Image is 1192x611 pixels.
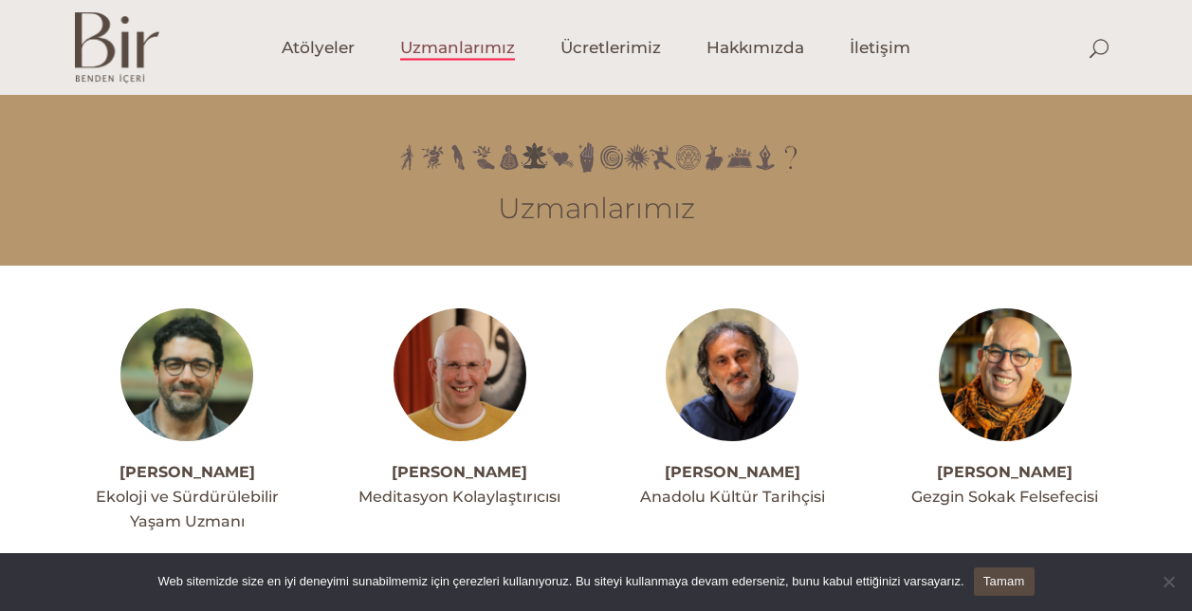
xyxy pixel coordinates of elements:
img: ahmetacarprofil--300x300.jpg [120,308,253,441]
img: meditasyon-ahmet-1-300x300.jpg [394,308,526,441]
span: Gezgin Sokak Felsefecisi [911,488,1098,506]
span: İletişim [850,37,910,59]
span: Uzmanlarımız [400,37,515,59]
a: [PERSON_NAME] [937,463,1073,481]
span: Hakkımızda [706,37,804,59]
a: [PERSON_NAME] [392,463,527,481]
span: Hayır [1159,572,1178,591]
span: Atölyeler [282,37,355,59]
img: alinakiprofil--300x300.jpg [939,308,1072,441]
img: Ali_Canip_Olgunlu_003_copy-300x300.jpg [666,308,798,441]
span: Anadolu Kültür Tarihçisi [640,488,825,506]
a: [PERSON_NAME] [119,463,255,481]
a: Tamam [974,567,1035,596]
span: Meditasyon Kolaylaştırıcısı [358,488,560,506]
a: [PERSON_NAME] [665,463,800,481]
span: Ekoloji ve Sürdürülebilir Yaşam Uzmanı [96,488,279,530]
span: Ücretlerimiz [560,37,661,59]
span: Web sitemizde size en iyi deneyimi sunabilmemiz için çerezleri kullanıyoruz. Bu siteyi kullanmaya... [157,572,963,591]
h3: Uzmanlarımız [75,192,1118,226]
